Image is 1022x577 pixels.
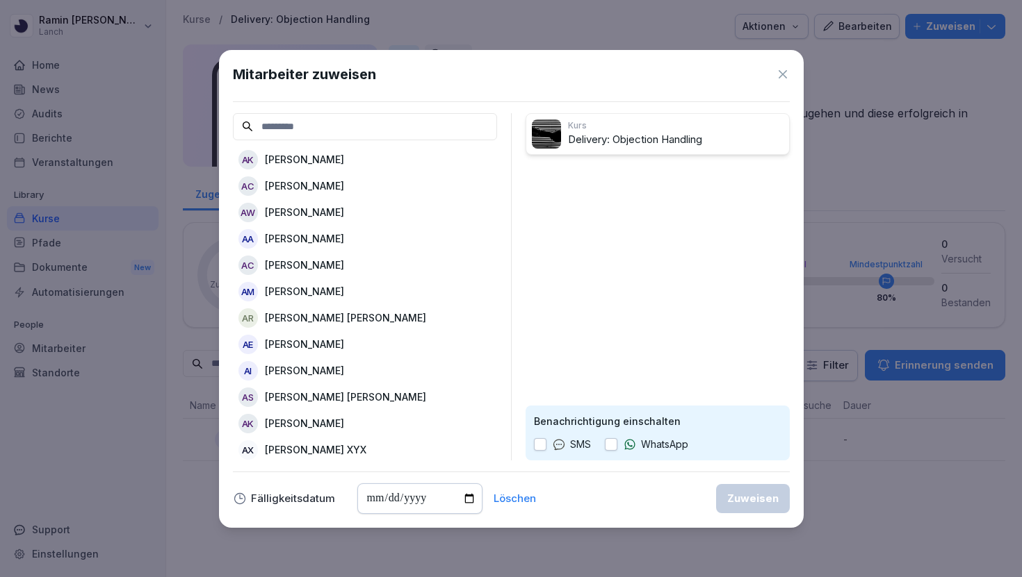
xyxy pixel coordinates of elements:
[251,494,335,503] p: Fälligkeitsdatum
[727,491,779,506] div: Zuweisen
[238,335,258,354] div: AE
[238,414,258,433] div: AK
[265,258,344,272] p: [PERSON_NAME]
[265,337,344,351] p: [PERSON_NAME]
[265,310,426,325] p: [PERSON_NAME] [PERSON_NAME]
[238,361,258,381] div: AI
[568,119,784,132] p: Kurs
[641,437,688,452] p: WhatsApp
[534,414,781,428] p: Benachrichtigung einschalten
[238,176,258,196] div: AC
[238,282,258,301] div: AM
[494,494,536,503] button: Löschen
[265,416,344,430] p: [PERSON_NAME]
[265,178,344,193] p: [PERSON_NAME]
[238,387,258,407] div: AS
[716,484,790,513] button: Zuweisen
[265,231,344,246] p: [PERSON_NAME]
[233,64,376,85] h1: Mitarbeiter zuweisen
[238,308,258,328] div: AR
[238,440,258,460] div: AX
[265,363,344,378] p: [PERSON_NAME]
[265,152,344,167] p: [PERSON_NAME]
[570,437,591,452] p: SMS
[238,256,258,275] div: AC
[265,390,426,404] p: [PERSON_NAME] [PERSON_NAME]
[265,442,366,457] p: [PERSON_NAME] XYX
[265,284,344,299] p: [PERSON_NAME]
[238,203,258,222] div: AW
[238,229,258,249] div: AA
[265,205,344,219] p: [PERSON_NAME]
[568,132,784,148] p: Delivery: Objection Handling
[238,150,258,169] div: AK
